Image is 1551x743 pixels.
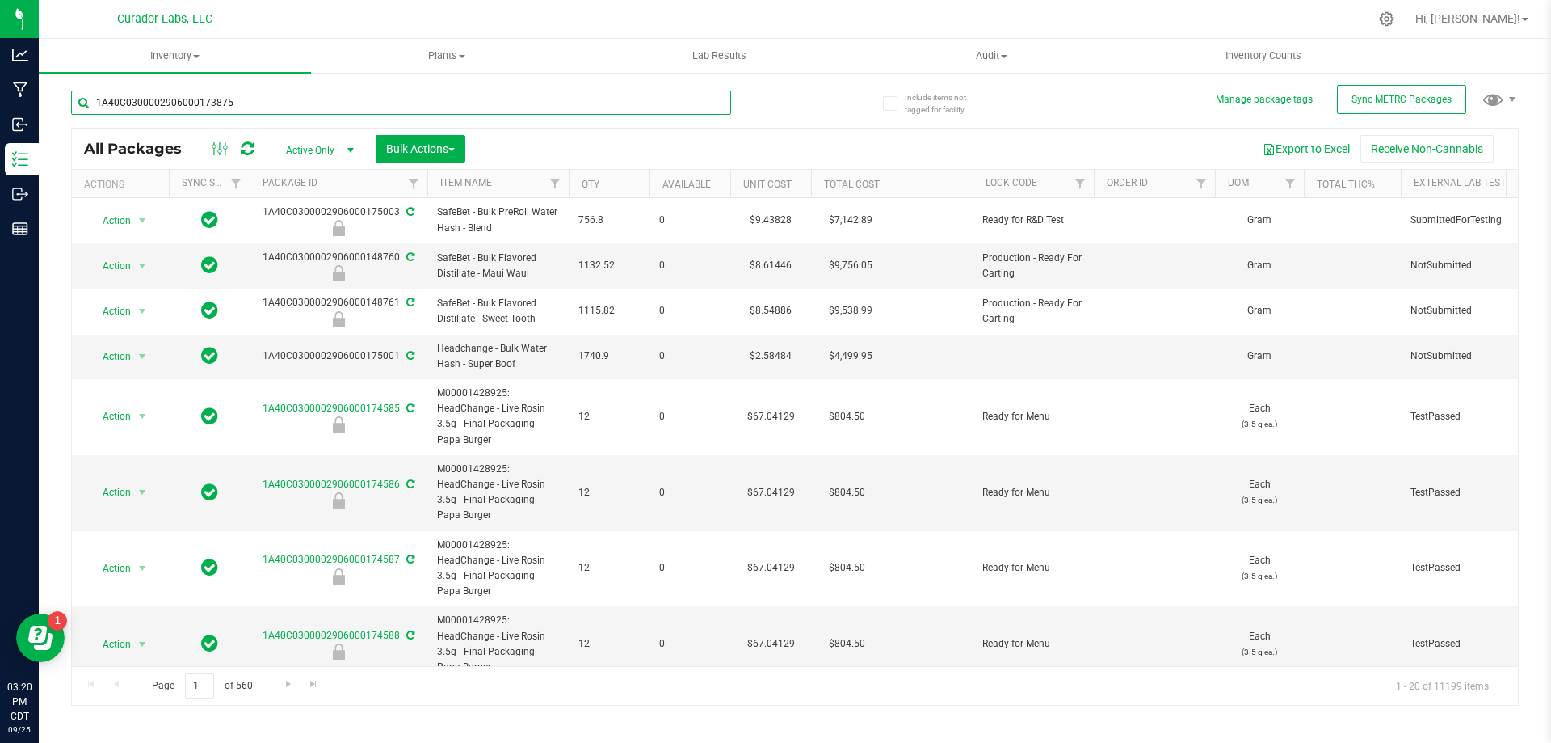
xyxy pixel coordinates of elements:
span: Action [88,481,132,504]
a: Total THC% [1317,179,1375,190]
span: Production - Ready For Carting [982,251,1084,281]
span: Ready for Menu [982,409,1084,424]
span: Action [88,405,132,428]
div: Ready for R&D Test [247,220,430,236]
span: Gram [1225,213,1294,228]
span: $804.50 [821,481,873,504]
span: select [132,557,153,580]
span: Each [1225,629,1294,660]
span: 12 [578,409,640,424]
a: Filter [401,170,427,197]
div: 1A40C0300002906000148761 [247,295,430,327]
a: External Lab Test Result [1414,177,1540,188]
span: Action [88,300,132,323]
span: $804.50 [821,556,873,580]
a: Sync Status [182,177,244,188]
div: 1A40C0300002906000175003 [247,205,430,236]
span: 1740.9 [578,348,640,364]
span: 0 [659,636,721,652]
span: In Sync [201,405,218,428]
a: 1A40C0300002906000174587 [263,554,400,565]
inline-svg: Inventory [12,151,28,167]
span: In Sync [201,299,218,322]
span: Action [88,345,132,368]
span: Gram [1225,303,1294,319]
p: (3.5 g ea.) [1225,416,1294,432]
td: $67.04129 [730,455,811,531]
span: $9,756.05 [821,254,881,277]
span: Audit [856,49,1127,63]
inline-svg: Outbound [12,186,28,202]
div: Actions [84,179,162,190]
a: Audit [855,39,1128,73]
span: 0 [659,409,721,424]
button: Bulk Actions [376,135,465,163]
span: Lab Results [670,49,768,63]
a: Filter [542,170,569,197]
td: $67.04129 [730,531,811,607]
span: select [132,633,153,656]
inline-svg: Manufacturing [12,82,28,98]
span: Sync from Compliance System [404,206,414,217]
div: Manage settings [1377,11,1397,27]
div: Ready for Menu [247,644,430,660]
span: select [132,255,153,277]
span: select [132,209,153,232]
a: Order Id [1107,177,1148,188]
span: Plants [312,49,582,63]
span: Sync from Compliance System [404,350,414,361]
span: Each [1225,553,1294,584]
p: (3.5 g ea.) [1225,644,1294,660]
span: Sync from Compliance System [404,251,414,263]
button: Manage package tags [1216,93,1313,107]
span: 0 [659,213,721,228]
div: 1A40C0300002906000175001 [247,348,430,364]
a: Filter [1277,170,1304,197]
span: 756.8 [578,213,640,228]
a: Unit Cost [743,179,792,190]
div: 1A40C0300002906000148760 [247,250,430,281]
a: Inventory [39,39,311,73]
span: In Sync [201,209,218,231]
td: $2.58484 [730,335,811,379]
span: 0 [659,348,721,364]
span: 0 [659,303,721,319]
span: Action [88,557,132,580]
span: select [132,345,153,368]
span: Hi, [PERSON_NAME]! [1415,12,1520,25]
span: Inventory [39,49,311,63]
span: All Packages [84,140,198,158]
span: $4,499.95 [821,344,881,368]
span: Inventory Counts [1204,49,1323,63]
div: Ready for Menu [247,492,430,509]
a: Filter [223,170,250,197]
span: Sync from Compliance System [404,297,414,308]
span: $804.50 [821,632,873,656]
span: M00001428925: HeadChange - Live Rosin 3.5g - Final Packaging - Papa Burger [437,386,559,448]
a: UOM [1228,177,1249,188]
span: In Sync [201,556,218,579]
button: Sync METRC Packages [1337,85,1466,114]
a: Go to the next page [276,673,300,695]
span: In Sync [201,344,218,367]
inline-svg: Reports [12,221,28,237]
span: Ready for Menu [982,485,1084,500]
span: Production - Ready For Carting [982,296,1084,327]
span: Sync from Compliance System [404,630,414,641]
span: 12 [578,485,640,500]
span: M00001428925: HeadChange - Live Rosin 3.5g - Final Packaging - Papa Burger [437,613,559,675]
a: Available [662,179,711,190]
td: $67.04129 [730,606,811,682]
inline-svg: Inbound [12,116,28,133]
a: Package ID [263,177,317,188]
p: (3.5 g ea.) [1225,492,1294,508]
a: Total Cost [824,179,880,190]
span: SafeBet - Bulk Flavored Distillate - Sweet Tooth [437,296,559,327]
span: Each [1225,477,1294,508]
span: Action [88,255,132,277]
span: Action [88,633,132,656]
a: Go to the last page [302,673,326,695]
span: In Sync [201,632,218,655]
a: Inventory Counts [1128,39,1400,73]
a: Qty [582,179,599,190]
